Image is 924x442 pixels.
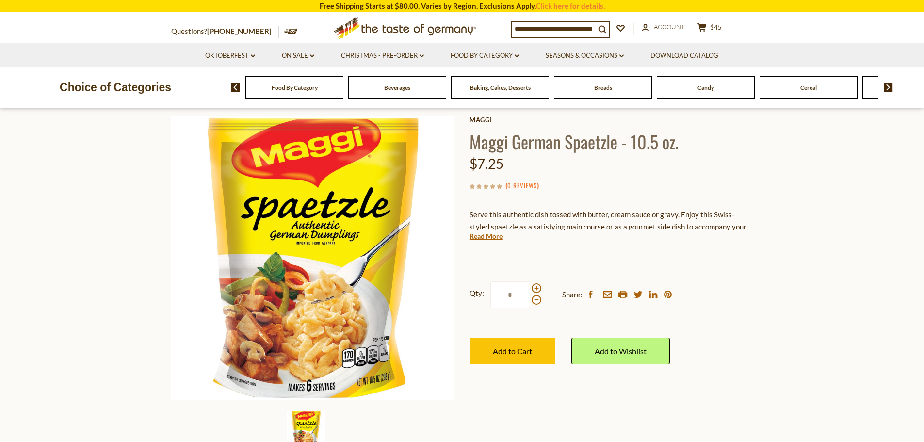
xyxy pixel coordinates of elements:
p: Serve this authentic dish tossed with butter, cream sauce or gravy. Enjoy this Swiss-styled spaet... [470,209,753,233]
p: Questions? [171,25,279,38]
img: previous arrow [231,83,240,92]
span: $7.25 [470,155,503,172]
a: Cereal [800,84,817,91]
a: Baking, Cakes, Desserts [470,84,531,91]
a: Click here for details. [536,1,605,10]
a: Maggi [470,116,753,124]
a: Download Catalog [650,50,718,61]
a: Breads [594,84,612,91]
button: Add to Cart [470,338,555,364]
img: Maggi Swiss Spaetzle in Pouch [171,116,455,400]
a: Christmas - PRE-ORDER [341,50,424,61]
a: Account [642,22,685,33]
a: Oktoberfest [205,50,255,61]
a: Read More [470,231,503,241]
span: Add to Cart [493,346,532,356]
h1: Maggi German Spaetzle - 10.5 oz. [470,131,753,152]
a: Food By Category [272,84,318,91]
a: Add to Wishlist [571,338,670,364]
span: $45 [710,23,722,31]
a: Food By Category [451,50,519,61]
input: Qty: [490,281,530,308]
span: ( ) [505,180,539,190]
a: [PHONE_NUMBER] [207,27,272,35]
span: Account [654,23,685,31]
a: 0 Reviews [507,180,537,191]
span: Share: [562,289,583,301]
strong: Qty: [470,287,484,299]
a: Seasons & Occasions [546,50,624,61]
a: On Sale [282,50,314,61]
a: Beverages [384,84,410,91]
a: Candy [697,84,714,91]
button: $45 [695,23,724,35]
img: next arrow [884,83,893,92]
